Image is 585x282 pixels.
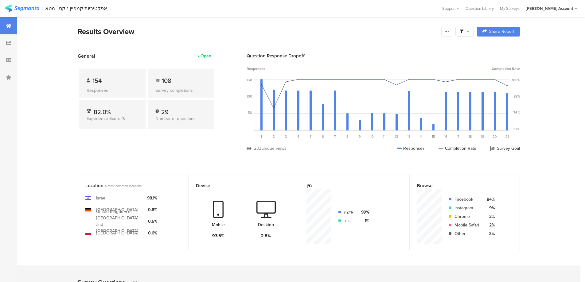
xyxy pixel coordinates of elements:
div: 84% [484,196,495,203]
div: 99% [358,209,369,215]
div: [PERSON_NAME] Account [526,6,573,11]
span: 108 [162,76,171,85]
span: General [78,52,95,60]
div: Support [442,4,459,13]
div: Other [454,230,479,237]
div: 100% [512,78,520,83]
a: Question Library [462,6,497,11]
div: 100 [247,94,252,99]
div: Location [85,182,171,189]
div: Responses [87,87,138,94]
div: 64% [513,126,520,131]
div: 0.6% [147,218,157,225]
span: 1 [261,134,262,139]
div: Mobile Safari [454,222,479,228]
div: 3% [484,230,495,237]
div: [GEOGRAPHIC_DATA] [96,207,138,213]
div: Mobile [212,222,225,228]
span: 2 [273,134,275,139]
div: 2% [484,222,495,228]
span: Share Report [489,29,514,34]
span: 14 [419,134,423,139]
div: 1% [358,218,369,224]
span: 3 [285,134,287,139]
div: 97.5% [212,233,224,239]
span: 9 [359,134,361,139]
img: segmanta logo [5,5,39,12]
div: 29 [161,107,169,114]
span: 21 [505,134,509,139]
div: Chrome [454,213,479,220]
div: 98.1% [147,195,157,201]
span: 7 [334,134,336,139]
span: 8 [346,134,348,139]
span: 154 [92,76,102,85]
span: 5 [310,134,312,139]
span: 15 [432,134,435,139]
div: 76% [513,110,520,115]
div: Device [196,182,281,189]
span: 18 [469,134,472,139]
span: 4 [297,134,299,139]
div: 0.6% [147,230,157,236]
span: 20 [493,134,497,139]
div: 150 [247,78,252,83]
div: 2.5% [261,233,271,239]
span: 19 [481,134,484,139]
div: 0.6% [147,207,157,213]
div: Completion Rate [439,145,476,152]
div: Israel [96,195,106,201]
div: unique views [261,145,287,152]
div: 88% [514,94,520,99]
span: Experience Score [87,115,120,122]
span: 4 most common locations [105,183,142,188]
div: 233 [254,145,261,152]
span: 82.0% [94,107,111,117]
span: Completion Rate [492,66,520,71]
span: 10 [370,134,374,139]
div: Survey completions [155,87,207,94]
a: My Surveys [497,6,523,11]
div: 9% [484,205,495,211]
span: 6 [322,134,324,139]
div: מין [306,182,392,189]
div: Facebook [454,196,479,203]
div: Browser [417,182,502,189]
div: 2% [484,213,495,220]
div: גבר [344,218,353,224]
div: Survey Goal [490,145,520,152]
span: 13 [407,134,410,139]
div: 50 [248,110,252,115]
span: 12 [395,134,398,139]
span: Number of questions [155,115,196,122]
div: | [42,5,43,12]
div: Question Response Dropoff [247,52,520,59]
div: Instagram [454,205,479,211]
div: United Kingdom of [GEOGRAPHIC_DATA] and [GEOGRAPHIC_DATA] [96,208,142,234]
div: Desktop [258,222,274,228]
span: 11 [383,134,385,139]
span: 16 [444,134,447,139]
div: [GEOGRAPHIC_DATA] [96,230,138,236]
div: Results Overview [78,26,438,37]
div: Responses [397,145,425,152]
div: Open [201,53,211,59]
div: אפקטיביות קמפיין ניקס - מטא [45,6,107,11]
span: 17 [456,134,459,139]
span: Responses [247,66,265,71]
div: אישה [344,209,353,215]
